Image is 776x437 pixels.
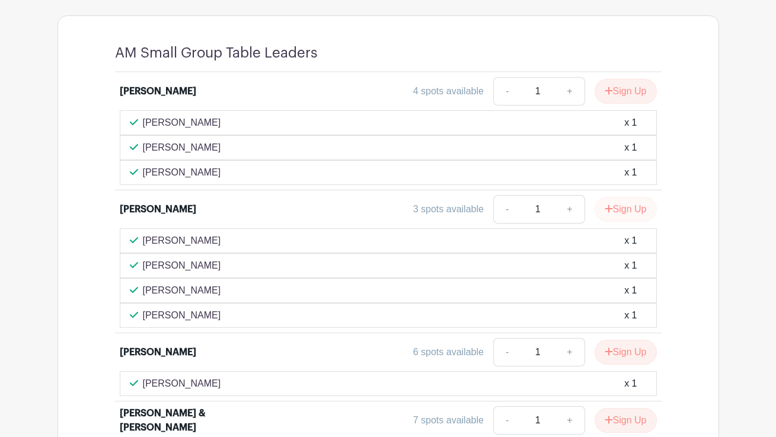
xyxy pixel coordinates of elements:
[143,308,221,323] p: [PERSON_NAME]
[595,408,657,433] button: Sign Up
[493,195,520,224] a: -
[555,77,585,106] a: +
[120,202,196,216] div: [PERSON_NAME]
[120,345,196,359] div: [PERSON_NAME]
[493,338,520,366] a: -
[120,406,240,435] div: [PERSON_NAME] & [PERSON_NAME]
[624,141,637,155] div: x 1
[143,377,221,391] p: [PERSON_NAME]
[143,116,221,130] p: [PERSON_NAME]
[143,234,221,248] p: [PERSON_NAME]
[624,116,637,130] div: x 1
[493,77,520,106] a: -
[143,283,221,298] p: [PERSON_NAME]
[624,283,637,298] div: x 1
[555,195,585,224] a: +
[595,79,657,104] button: Sign Up
[624,259,637,273] div: x 1
[595,340,657,365] button: Sign Up
[120,84,196,98] div: [PERSON_NAME]
[143,141,221,155] p: [PERSON_NAME]
[555,406,585,435] a: +
[413,84,484,98] div: 4 spots available
[624,165,637,180] div: x 1
[624,234,637,248] div: x 1
[493,406,520,435] a: -
[413,202,484,216] div: 3 spots available
[413,345,484,359] div: 6 spots available
[115,44,318,62] h4: AM Small Group Table Leaders
[143,165,221,180] p: [PERSON_NAME]
[143,259,221,273] p: [PERSON_NAME]
[595,197,657,222] button: Sign Up
[624,377,637,391] div: x 1
[413,413,484,428] div: 7 spots available
[624,308,637,323] div: x 1
[555,338,585,366] a: +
